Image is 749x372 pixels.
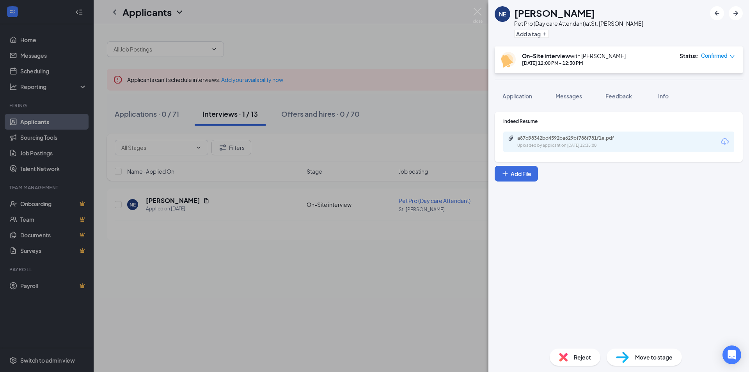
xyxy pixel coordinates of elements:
[635,353,673,361] span: Move to stage
[508,135,514,141] svg: Paperclip
[522,60,626,66] div: [DATE] 12:00 PM - 12:30 PM
[517,142,634,149] div: Uploaded by applicant on [DATE] 12:35:00
[499,10,506,18] div: NE
[729,6,743,20] button: ArrowRight
[514,6,595,20] h1: [PERSON_NAME]
[503,118,734,125] div: Indeed Resume
[712,9,722,18] svg: ArrowLeftNew
[556,93,582,100] span: Messages
[701,52,728,60] span: Confirmed
[658,93,669,100] span: Info
[729,54,735,59] span: down
[574,353,591,361] span: Reject
[710,6,724,20] button: ArrowLeftNew
[605,93,632,100] span: Feedback
[514,30,549,38] button: PlusAdd a tag
[495,166,538,182] button: Add FilePlus
[502,93,532,100] span: Application
[501,170,509,178] svg: Plus
[517,135,627,141] div: a87d98342bd4592ba629bf788f781f1e.pdf
[514,20,643,27] div: Pet Pro (Day care Attendant) at St. [PERSON_NAME]
[731,9,740,18] svg: ArrowRight
[522,52,626,60] div: with [PERSON_NAME]
[508,135,634,149] a: Paperclipa87d98342bd4592ba629bf788f781f1e.pdfUploaded by applicant on [DATE] 12:35:00
[680,52,699,60] div: Status :
[522,52,570,59] b: On-Site interview
[720,137,729,146] svg: Download
[542,32,547,36] svg: Plus
[722,345,741,364] div: Open Intercom Messenger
